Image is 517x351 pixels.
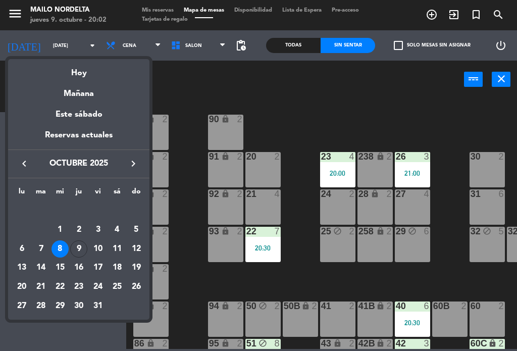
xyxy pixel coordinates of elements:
[88,186,108,202] th: viernes
[50,258,70,277] td: 15 de octubre de 2025
[51,297,69,315] div: 29
[12,186,31,202] th: lunes
[33,157,124,170] span: octubre 2025
[31,258,50,277] td: 14 de octubre de 2025
[50,277,70,296] td: 22 de octubre de 2025
[109,221,126,238] div: 4
[51,259,69,276] div: 15
[70,220,89,239] td: 2 de octubre de 2025
[51,221,69,238] div: 1
[70,296,89,316] td: 30 de octubre de 2025
[12,239,31,259] td: 6 de octubre de 2025
[128,278,145,295] div: 26
[70,240,87,258] div: 9
[127,220,146,239] td: 5 de octubre de 2025
[15,157,33,170] button: keyboard_arrow_left
[108,239,127,259] td: 11 de octubre de 2025
[32,240,49,258] div: 7
[124,157,142,170] button: keyboard_arrow_right
[88,220,108,239] td: 3 de octubre de 2025
[127,158,139,170] i: keyboard_arrow_right
[8,129,149,149] div: Reservas actuales
[108,186,127,202] th: sábado
[128,259,145,276] div: 19
[8,80,149,101] div: Mañana
[89,240,107,258] div: 10
[32,259,49,276] div: 14
[13,240,30,258] div: 6
[88,239,108,259] td: 10 de octubre de 2025
[50,220,70,239] td: 1 de octubre de 2025
[31,239,50,259] td: 7 de octubre de 2025
[89,297,107,315] div: 31
[127,239,146,259] td: 12 de octubre de 2025
[50,296,70,316] td: 29 de octubre de 2025
[8,101,149,129] div: Este sábado
[108,277,127,296] td: 25 de octubre de 2025
[51,278,69,295] div: 22
[13,297,30,315] div: 27
[12,201,145,220] td: OCT.
[127,277,146,296] td: 26 de octubre de 2025
[70,221,87,238] div: 2
[31,186,50,202] th: martes
[70,258,89,277] td: 16 de octubre de 2025
[12,258,31,277] td: 13 de octubre de 2025
[50,239,70,259] td: 8 de octubre de 2025
[70,277,89,296] td: 23 de octubre de 2025
[109,240,126,258] div: 11
[13,259,30,276] div: 13
[51,240,69,258] div: 8
[108,220,127,239] td: 4 de octubre de 2025
[127,186,146,202] th: domingo
[13,278,30,295] div: 20
[109,259,126,276] div: 18
[70,239,89,259] td: 9 de octubre de 2025
[18,158,30,170] i: keyboard_arrow_left
[70,278,87,295] div: 23
[109,278,126,295] div: 25
[70,297,87,315] div: 30
[88,258,108,277] td: 17 de octubre de 2025
[32,297,49,315] div: 28
[128,221,145,238] div: 5
[8,59,149,80] div: Hoy
[89,259,107,276] div: 17
[70,259,87,276] div: 16
[88,296,108,316] td: 31 de octubre de 2025
[32,278,49,295] div: 21
[12,277,31,296] td: 20 de octubre de 2025
[89,278,107,295] div: 24
[70,186,89,202] th: jueves
[127,258,146,277] td: 19 de octubre de 2025
[89,221,107,238] div: 3
[31,296,50,316] td: 28 de octubre de 2025
[128,240,145,258] div: 12
[12,296,31,316] td: 27 de octubre de 2025
[31,277,50,296] td: 21 de octubre de 2025
[88,277,108,296] td: 24 de octubre de 2025
[50,186,70,202] th: miércoles
[108,258,127,277] td: 18 de octubre de 2025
